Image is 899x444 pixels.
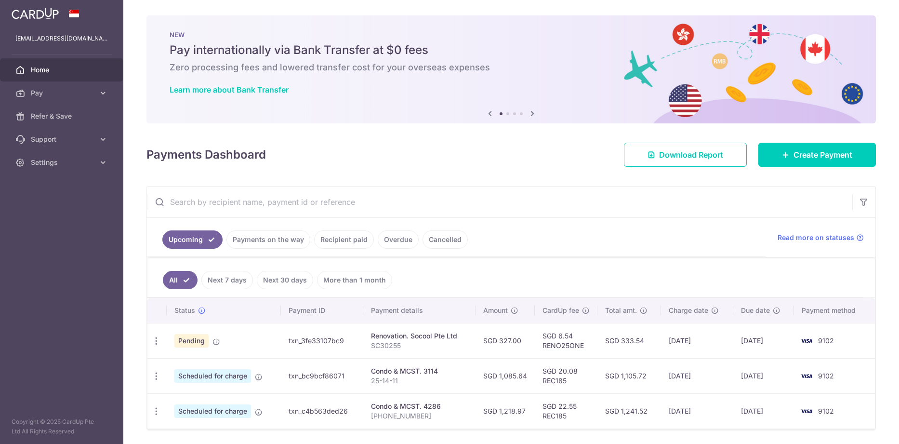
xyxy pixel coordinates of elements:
div: Condo & MCST. 4286 [371,402,468,411]
td: SGD 1,218.97 [476,393,535,429]
p: [PHONE_NUMBER] [371,411,468,421]
td: SGD 327.00 [476,323,535,358]
img: Bank Card [797,405,816,417]
h5: Pay internationally via Bank Transfer at $0 fees [170,42,853,58]
td: [DATE] [733,323,794,358]
td: [DATE] [661,393,733,429]
td: [DATE] [733,358,794,393]
a: Upcoming [162,230,223,249]
td: SGD 1,085.64 [476,358,535,393]
span: 9102 [818,407,834,415]
th: Payment method [794,298,875,323]
span: Home [31,65,94,75]
a: Recipient paid [314,230,374,249]
h4: Payments Dashboard [146,146,266,163]
span: Create Payment [793,149,852,161]
a: All [163,271,198,289]
span: 9102 [818,372,834,380]
span: Scheduled for charge [174,404,251,418]
span: CardUp fee [542,306,579,315]
th: Payment details [363,298,476,323]
a: Next 30 days [257,271,313,289]
span: Support [31,135,94,144]
a: Next 7 days [201,271,253,289]
span: 9102 [818,336,834,345]
span: Refer & Save [31,111,94,121]
a: Read more on statuses [778,233,864,242]
td: [DATE] [661,358,733,393]
span: Status [174,306,195,315]
td: txn_c4b563ded26 [281,393,363,429]
a: Learn more about Bank Transfer [170,85,289,94]
p: SC30255 [371,341,468,350]
span: Pay [31,88,94,98]
a: Download Report [624,143,747,167]
img: Bank Card [797,370,816,382]
div: Condo & MCST. 3114 [371,366,468,376]
span: Read more on statuses [778,233,854,242]
span: Due date [741,306,770,315]
img: Bank Card [797,335,816,347]
td: SGD 1,105.72 [597,358,661,393]
a: Create Payment [758,143,876,167]
span: Amount [483,306,508,315]
span: Download Report [659,149,723,161]
a: Overdue [378,230,419,249]
a: Cancelled [423,230,468,249]
h6: Zero processing fees and lowered transfer cost for your overseas expenses [170,62,853,73]
p: NEW [170,31,853,39]
span: Total amt. [605,306,637,315]
p: [EMAIL_ADDRESS][DOMAIN_NAME] [15,34,108,43]
td: SGD 1,241.52 [597,393,661,429]
span: Pending [174,334,209,348]
span: Scheduled for charge [174,369,251,383]
input: Search by recipient name, payment id or reference [147,187,852,217]
th: Payment ID [281,298,363,323]
a: Payments on the way [226,230,310,249]
td: SGD 22.55 REC185 [535,393,597,429]
img: CardUp [12,8,59,19]
span: Charge date [669,306,708,315]
a: More than 1 month [317,271,392,289]
td: txn_3fe33107bc9 [281,323,363,358]
td: txn_bc9bcf86071 [281,358,363,393]
td: SGD 6.54 RENO25ONE [535,323,597,358]
p: 25-14-11 [371,376,468,386]
td: SGD 20.08 REC185 [535,358,597,393]
img: Bank transfer banner [146,15,876,123]
td: [DATE] [733,393,794,429]
td: [DATE] [661,323,733,358]
td: SGD 333.54 [597,323,661,358]
span: Settings [31,158,94,167]
iframe: Opens a widget where you can find more information [837,415,889,439]
div: Renovation. Socool Pte Ltd [371,331,468,341]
